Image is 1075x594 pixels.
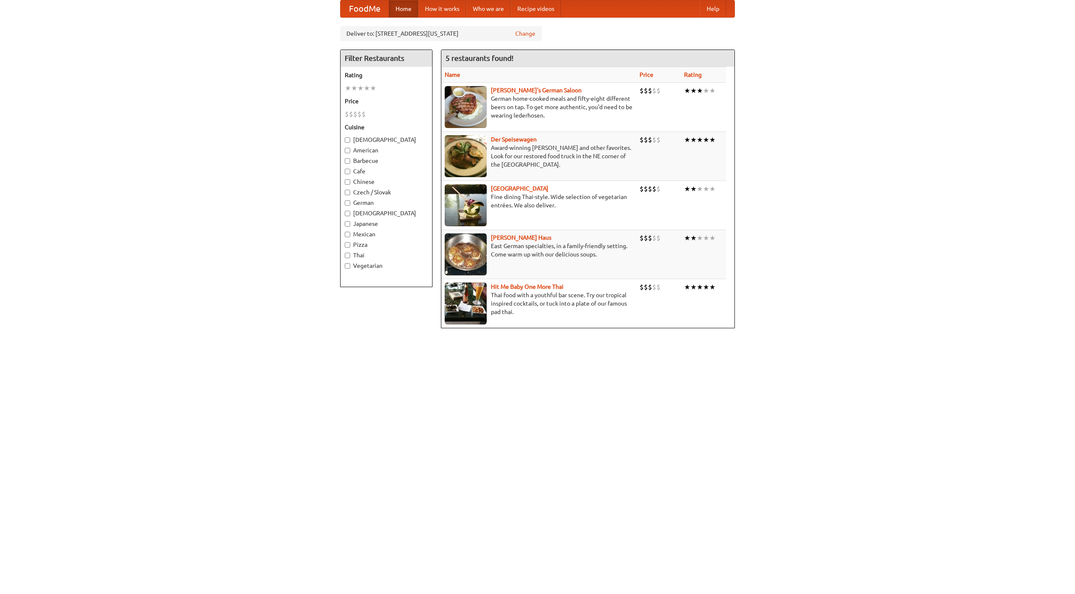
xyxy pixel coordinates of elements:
li: $ [644,283,648,292]
li: $ [357,110,362,119]
img: speisewagen.jpg [445,135,487,177]
a: Recipe videos [511,0,561,17]
img: babythai.jpg [445,283,487,324]
input: Vegetarian [345,263,350,269]
input: Pizza [345,242,350,248]
label: Barbecue [345,157,428,165]
input: Barbecue [345,158,350,164]
h5: Price [345,97,428,105]
li: ★ [709,184,716,194]
li: ★ [357,84,364,93]
label: [DEMOGRAPHIC_DATA] [345,209,428,217]
li: $ [656,233,661,243]
label: Vegetarian [345,262,428,270]
img: kohlhaus.jpg [445,233,487,275]
a: [GEOGRAPHIC_DATA] [491,185,548,192]
li: $ [640,283,644,292]
a: [PERSON_NAME]'s German Saloon [491,87,582,94]
label: Czech / Slovak [345,188,428,196]
li: $ [652,233,656,243]
li: $ [640,184,644,194]
input: Mexican [345,232,350,237]
li: ★ [351,84,357,93]
img: satay.jpg [445,184,487,226]
li: $ [648,135,652,144]
a: [PERSON_NAME] Haus [491,234,551,241]
p: Fine dining Thai-style. Wide selection of vegetarian entrées. We also deliver. [445,193,633,209]
li: ★ [684,283,690,292]
p: East German specialties, in a family-friendly setting. Come warm up with our delicious soups. [445,242,633,259]
li: ★ [709,233,716,243]
img: esthers.jpg [445,86,487,128]
li: ★ [345,84,351,93]
h4: Filter Restaurants [341,50,432,67]
a: FoodMe [341,0,389,17]
a: Help [700,0,726,17]
a: Change [515,29,535,38]
li: $ [648,283,652,292]
label: Chinese [345,178,428,186]
input: Chinese [345,179,350,185]
li: $ [644,86,648,95]
p: Award-winning [PERSON_NAME] and other favorites. Look for our restored food truck in the NE corne... [445,144,633,169]
li: ★ [684,135,690,144]
li: ★ [697,184,703,194]
li: $ [648,233,652,243]
a: Home [389,0,418,17]
li: ★ [703,283,709,292]
li: ★ [697,233,703,243]
a: Rating [684,71,702,78]
label: Mexican [345,230,428,238]
li: ★ [703,184,709,194]
li: $ [644,135,648,144]
li: $ [652,283,656,292]
label: American [345,146,428,154]
li: $ [349,110,353,119]
li: ★ [690,233,697,243]
li: $ [640,233,644,243]
input: Thai [345,253,350,258]
li: ★ [697,86,703,95]
li: ★ [697,135,703,144]
a: How it works [418,0,466,17]
li: $ [656,283,661,292]
a: Name [445,71,460,78]
li: ★ [684,184,690,194]
p: Thai food with a youthful bar scene. Try our tropical inspired cocktails, or tuck into a plate of... [445,291,633,316]
a: Price [640,71,653,78]
li: $ [640,86,644,95]
li: ★ [703,86,709,95]
label: Thai [345,251,428,259]
input: [DEMOGRAPHIC_DATA] [345,211,350,216]
li: ★ [684,233,690,243]
li: ★ [709,86,716,95]
a: Der Speisewagen [491,136,537,143]
li: $ [644,233,648,243]
li: $ [644,184,648,194]
input: American [345,148,350,153]
li: ★ [697,283,703,292]
label: German [345,199,428,207]
li: $ [648,86,652,95]
h5: Rating [345,71,428,79]
ng-pluralize: 5 restaurants found! [446,54,514,62]
li: $ [362,110,366,119]
li: ★ [690,135,697,144]
input: Cafe [345,169,350,174]
label: Cafe [345,167,428,175]
li: ★ [690,283,697,292]
li: $ [652,86,656,95]
li: $ [656,86,661,95]
li: ★ [690,86,697,95]
li: ★ [684,86,690,95]
a: Hit Me Baby One More Thai [491,283,564,290]
div: Deliver to: [STREET_ADDRESS][US_STATE] [340,26,542,41]
input: Japanese [345,221,350,227]
a: Who we are [466,0,511,17]
li: $ [648,184,652,194]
